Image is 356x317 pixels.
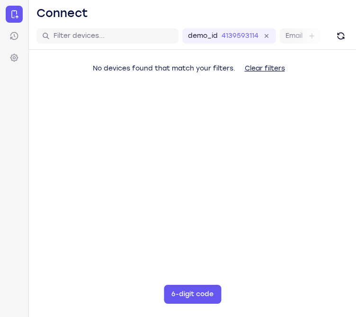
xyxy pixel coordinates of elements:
[188,31,218,41] label: demo_id
[6,6,23,23] a: Connect
[237,59,293,78] button: Clear filters
[164,285,221,304] button: 6-digit code
[6,27,23,44] a: Sessions
[93,64,235,72] span: No devices found that match your filters.
[285,31,303,41] label: Email
[53,31,173,41] input: Filter devices...
[333,28,348,44] button: Refresh
[36,6,88,21] h1: Connect
[6,49,23,66] a: Settings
